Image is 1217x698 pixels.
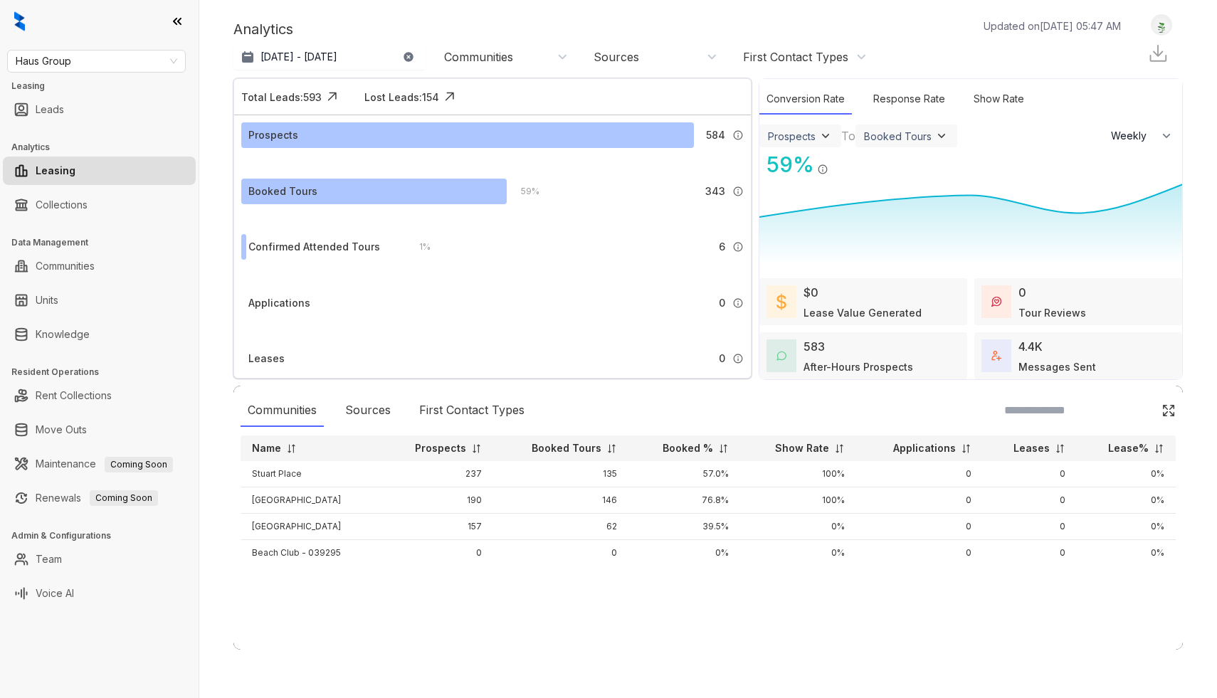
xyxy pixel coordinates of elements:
[991,297,1001,307] img: TourReviews
[36,381,112,410] a: Rent Collections
[3,320,196,349] li: Knowledge
[1018,338,1043,355] div: 4.4K
[991,351,1001,361] img: TotalFum
[36,416,87,444] a: Move Outs
[1132,404,1144,416] img: SearchIcon
[241,540,381,566] td: Beach Club - 039295
[856,487,983,514] td: 0
[856,461,983,487] td: 0
[984,18,1121,33] p: Updated on [DATE] 05:47 AM
[493,487,629,514] td: 146
[11,80,199,92] h3: Leasing
[233,18,293,40] p: Analytics
[90,490,158,506] span: Coming Soon
[705,184,725,199] span: 343
[241,487,381,514] td: [GEOGRAPHIC_DATA]
[1154,443,1164,454] img: sorting
[14,11,25,31] img: logo
[983,514,1077,540] td: 0
[381,514,493,540] td: 157
[241,461,381,487] td: Stuart Place
[706,127,725,143] span: 584
[36,320,90,349] a: Knowledge
[775,441,829,455] p: Show Rate
[732,129,744,141] img: Info
[36,579,74,608] a: Voice AI
[36,191,88,219] a: Collections
[338,394,398,427] div: Sources
[606,443,617,454] img: sorting
[471,443,482,454] img: sorting
[11,141,199,154] h3: Analytics
[233,44,426,70] button: [DATE] - [DATE]
[36,484,158,512] a: RenewalsComing Soon
[804,359,913,374] div: After-Hours Prospects
[961,443,971,454] img: sorting
[1147,43,1169,64] img: Download
[1152,18,1171,33] img: UserAvatar
[3,191,196,219] li: Collections
[3,157,196,185] li: Leasing
[3,450,196,478] li: Maintenance
[759,84,852,115] div: Conversion Rate
[3,579,196,608] li: Voice AI
[740,487,856,514] td: 100%
[381,461,493,487] td: 237
[16,51,177,72] span: Haus Group
[241,514,381,540] td: [GEOGRAPHIC_DATA]
[856,540,983,566] td: 0
[248,184,317,199] div: Booked Tours
[934,129,949,143] img: ViewFilterArrow
[663,441,713,455] p: Booked %
[1102,123,1182,149] button: Weekly
[439,86,460,107] img: Click Icon
[286,443,297,454] img: sorting
[381,487,493,514] td: 190
[36,286,58,314] a: Units
[248,127,298,143] div: Prospects
[36,95,64,124] a: Leads
[776,293,786,310] img: LeaseValue
[1055,443,1065,454] img: sorting
[3,484,196,512] li: Renewals
[3,252,196,280] li: Communities
[759,149,814,181] div: 59 %
[532,441,601,455] p: Booked Tours
[628,461,740,487] td: 57.0%
[817,164,828,175] img: Info
[983,540,1077,566] td: 0
[248,239,380,255] div: Confirmed Attended Tours
[493,461,629,487] td: 135
[493,514,629,540] td: 62
[841,127,855,144] div: To
[732,353,744,364] img: Info
[1111,129,1154,143] span: Weekly
[364,90,439,105] div: Lost Leads: 154
[493,540,629,566] td: 0
[36,252,95,280] a: Communities
[248,295,310,311] div: Applications
[507,184,539,199] div: 59 %
[412,394,532,427] div: First Contact Types
[248,351,285,366] div: Leases
[804,284,818,301] div: $0
[740,461,856,487] td: 100%
[893,441,956,455] p: Applications
[36,157,75,185] a: Leasing
[1018,284,1026,301] div: 0
[743,49,848,65] div: First Contact Types
[804,338,825,355] div: 583
[732,297,744,309] img: Info
[1077,461,1176,487] td: 0%
[260,50,337,64] p: [DATE] - [DATE]
[11,236,199,249] h3: Data Management
[1161,403,1176,418] img: Click Icon
[322,86,343,107] img: Click Icon
[1018,359,1096,374] div: Messages Sent
[719,239,725,255] span: 6
[834,443,845,454] img: sorting
[241,90,322,105] div: Total Leads: 593
[594,49,639,65] div: Sources
[1018,305,1086,320] div: Tour Reviews
[11,366,199,379] h3: Resident Operations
